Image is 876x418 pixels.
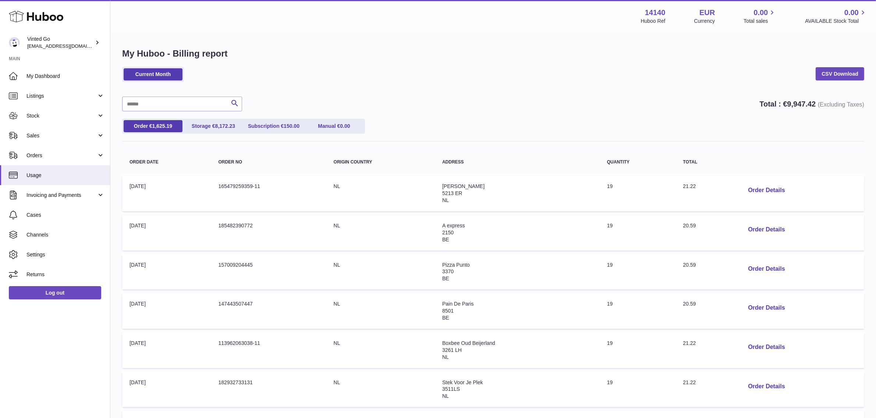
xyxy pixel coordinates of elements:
[26,93,97,100] span: Listings
[805,8,867,25] a: 0.00 AVAILABLE Stock Total
[211,372,326,407] td: 182932733131
[26,192,97,199] span: Invoicing and Payments
[27,43,108,49] span: [EMAIL_ADDRESS][DOMAIN_NAME]
[744,18,776,25] span: Total sales
[326,332,435,368] td: NL
[26,112,97,119] span: Stock
[694,18,715,25] div: Currency
[9,286,101,299] a: Log out
[816,67,864,80] a: CSV Download
[326,254,435,290] td: NL
[742,222,791,237] button: Order Details
[215,123,235,129] span: 8,172.23
[122,254,211,290] td: [DATE]
[26,251,104,258] span: Settings
[124,68,182,80] a: Current Month
[442,262,470,268] span: Pizza Punto
[442,393,449,399] span: NL
[211,176,326,211] td: 165479259359-11
[787,100,816,108] span: 9,947.42
[442,230,454,235] span: 2150
[442,386,460,392] span: 3511LS
[122,372,211,407] td: [DATE]
[844,8,859,18] span: 0.00
[211,332,326,368] td: 113962063038-11
[683,301,696,307] span: 20.59
[26,212,104,219] span: Cases
[211,293,326,329] td: 147443507447
[742,262,791,277] button: Order Details
[122,176,211,211] td: [DATE]
[284,123,299,129] span: 150.00
[742,379,791,394] button: Order Details
[442,183,485,189] span: [PERSON_NAME]
[600,293,676,329] td: 19
[26,231,104,238] span: Channels
[442,269,454,274] span: 3370
[326,152,435,172] th: Origin Country
[244,120,303,132] a: Subscription €150.00
[326,215,435,251] td: NL
[683,223,696,228] span: 20.59
[442,223,465,228] span: A express
[742,340,791,355] button: Order Details
[326,176,435,211] td: NL
[26,271,104,278] span: Returns
[27,36,93,50] div: Vinted Go
[600,152,676,172] th: Quantity
[442,237,449,242] span: BE
[122,215,211,251] td: [DATE]
[152,123,173,129] span: 1,625.19
[742,300,791,316] button: Order Details
[211,215,326,251] td: 185482390772
[683,379,696,385] span: 21.22
[645,8,666,18] strong: 14140
[435,152,600,172] th: Address
[442,275,449,281] span: BE
[742,183,791,198] button: Order Details
[600,215,676,251] td: 19
[805,18,867,25] span: AVAILABLE Stock Total
[699,8,715,18] strong: EUR
[600,372,676,407] td: 19
[442,315,449,321] span: BE
[759,100,864,108] strong: Total : €
[442,308,454,314] span: 8501
[442,354,449,360] span: NL
[442,347,462,353] span: 3261 LH
[122,332,211,368] td: [DATE]
[326,372,435,407] td: NL
[442,340,495,346] span: Boxbee Oud Beijerland
[676,152,735,172] th: Total
[600,254,676,290] td: 19
[442,190,462,196] span: 5213 ER
[211,254,326,290] td: 157009204445
[184,120,243,132] a: Storage €8,172.23
[26,172,104,179] span: Usage
[26,73,104,80] span: My Dashboard
[122,48,864,60] h1: My Huboo - Billing report
[600,176,676,211] td: 19
[442,379,483,385] span: Stek Voor Je Plek
[683,262,696,268] span: 20.59
[26,152,97,159] span: Orders
[683,183,696,189] span: 21.22
[9,37,20,48] img: internalAdmin-14140@internal.huboo.com
[641,18,666,25] div: Huboo Ref
[326,293,435,329] td: NL
[818,101,864,108] span: (Excluding Taxes)
[442,301,474,307] span: Pain De Paris
[211,152,326,172] th: Order no
[122,152,211,172] th: Order Date
[744,8,776,25] a: 0.00 Total sales
[754,8,768,18] span: 0.00
[600,332,676,368] td: 19
[305,120,363,132] a: Manual €0.00
[683,340,696,346] span: 21.22
[124,120,182,132] a: Order €1,625.19
[340,123,350,129] span: 0.00
[26,132,97,139] span: Sales
[122,293,211,329] td: [DATE]
[442,197,449,203] span: NL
